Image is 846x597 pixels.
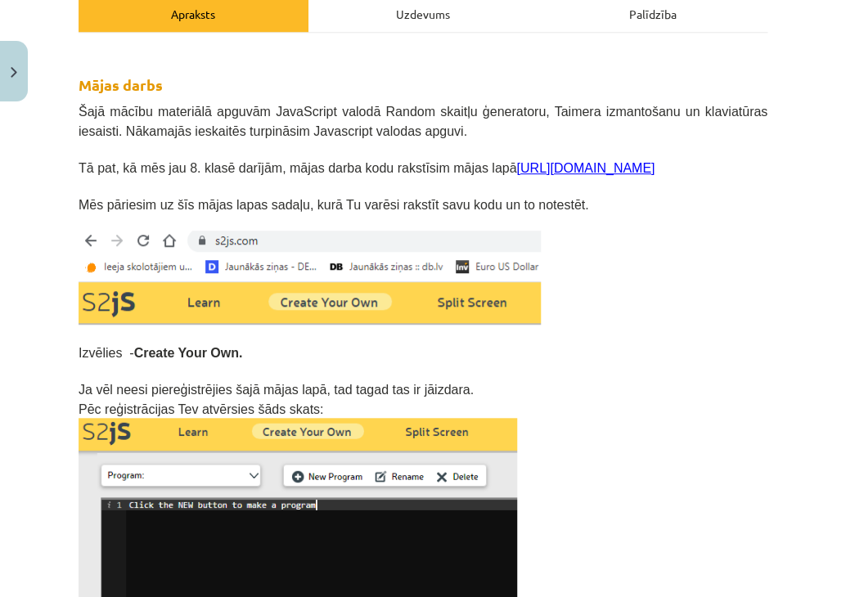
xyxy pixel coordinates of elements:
[134,346,243,360] b: Create Your Own.
[79,383,474,397] span: Ja vēl neesi piereģistrējies šajā mājas lapā, tad tagad tas ir jāizdara.
[11,67,17,78] img: icon-close-lesson-0947bae3869378f0d4975bcd49f059093ad1ed9edebbc8119c70593378902aed.svg
[79,402,323,416] span: Pēc reģistrācijas Tev atvērsies šāds skats:
[79,198,588,212] span: Mēs pāriesim uz šīs mājas lapas sadaļu, kurā Tu varēsi rakstīt savu kodu un to notestēt.
[516,161,655,175] a: [URL][DOMAIN_NAME]
[79,161,655,175] span: Tā pat, kā mēs jau 8. klasē darījām, mājas darba kodu rakstīsim mājas lapā
[79,105,767,138] span: Šajā mācību materiālā apguvām JavaScript valodā Random skaitļu ģeneratoru, Taimera izmantošanu un...
[79,346,242,360] span: Izvēlies -
[79,75,163,94] strong: Mājas darbs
